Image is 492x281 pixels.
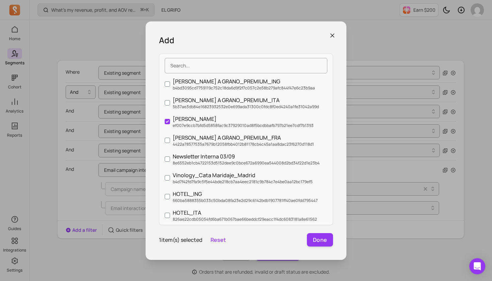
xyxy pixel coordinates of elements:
[173,160,320,166] p: 8e6552eb1cb4722153d5152dee9c0bce672a6990ea544008d2bd34f22d1e23b4
[165,194,170,199] input: HOTEL_ING660ba5888355b033c50bda08fa23e2d29c6142bdb1907781ff40ae0fdd795447
[165,119,170,124] input: [PERSON_NAME]ef007e9ccb7bfd5d5858fac9c37929010ad8f5bcdbbafb797b21ee7cdf7b1393
[173,209,317,217] p: HOTEL_ITA
[173,171,313,179] p: Vinology_Cata Maridaje_Madrid
[173,96,319,104] p: [PERSON_NAME] A GRANO_PREMIUM_ITA
[173,198,318,203] p: 660ba5888355b033c50bda08fa23e2d29c6142bdb1907781ff40ae0fdd795447
[173,77,315,85] p: [PERSON_NAME] A GRANO_PREMIUM_ING
[165,138,170,143] input: [PERSON_NAME] A GRANO_PREMIUM_FRA4422a78577535a7679b12058fbb4012b81178cb4c45a1aa8dac23f6270d118d1
[211,236,226,244] button: Reset
[173,115,314,123] p: [PERSON_NAME]
[173,85,315,91] p: b4bd3095cd7759119c752c18da6d9f2f7c057c2e58b279afc844f47e6c23b9aa
[307,233,333,247] button: Done
[173,134,314,142] p: [PERSON_NAME] A GRANO_PREMIUM_FRA
[165,58,327,73] input: Search...
[173,142,314,147] p: 4422a78577535a7679b12058fbb4012b81178cb4c45a1aa8dac23f6270d118d1
[159,35,333,46] h3: Add
[173,123,314,128] p: ef007e9ccb7bfd5d5858fac9c37929010ad8f5bcdbbafb797b21ee7cdf7b1393
[173,190,318,198] p: HOTEL_ING
[469,258,485,274] div: Open Intercom Messenger
[173,179,313,185] p: b4d7f42fd7fa9c5f5e44bde218cb7aa4eec2181c9b784c7e4be0aa12bc179ef5
[165,100,170,106] input: [PERSON_NAME] A GRANO_PREMIUM_ITA5b37ae3db84e16823932532e0e699ada31300c0fdc8f0ed4240a1fe31042a99d
[173,104,319,110] p: 5b37ae3db84e16823932532e0e699ada31300c0fdc8f0ed4240a1fe31042a99d
[159,236,202,244] p: 1 item(s) selected
[165,156,170,162] input: Newsletter Interna 03/098e6552eb1cb4722153d5152dee9c0bce672a6990ea544008d2bd34f22d1e23b4
[173,152,320,160] p: Newsletter Interna 03/09
[165,175,170,181] input: Vinology_Cata Maridaje_Madridb4d7f42fd7fa9c5f5e44bde218cb7aa4eec2181c9b784c7e4be0aa12bc179ef5
[165,213,170,218] input: HOTEL_ITA826ae22cdb05054fd6ba671b067bae66beddcf29eacc1f4dc6083181a8e61562
[173,217,317,222] p: 826ae22cdb05054fd6ba671b067bae66beddcf29eacc1f4dc6083181a8e61562
[165,81,170,87] input: [PERSON_NAME] A GRANO_PREMIUM_INGb4bd3095cd7759119c752c18da6d9f2f7c057c2e58b279afc844f47e6c23b9aa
